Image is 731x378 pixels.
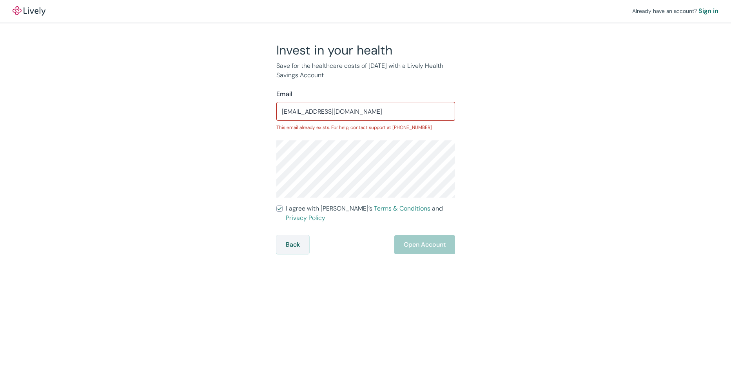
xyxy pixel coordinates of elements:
[276,124,455,131] p: This email already exists. For help, contact support at [PHONE_NUMBER]
[276,89,292,99] label: Email
[13,6,45,16] img: Lively
[698,6,718,16] a: Sign in
[276,235,309,254] button: Back
[632,6,718,16] div: Already have an account?
[374,204,430,213] a: Terms & Conditions
[286,214,325,222] a: Privacy Policy
[276,61,455,80] p: Save for the healthcare costs of [DATE] with a Lively Health Savings Account
[276,42,455,58] h2: Invest in your health
[286,204,455,223] span: I agree with [PERSON_NAME]’s and
[13,6,45,16] a: LivelyLively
